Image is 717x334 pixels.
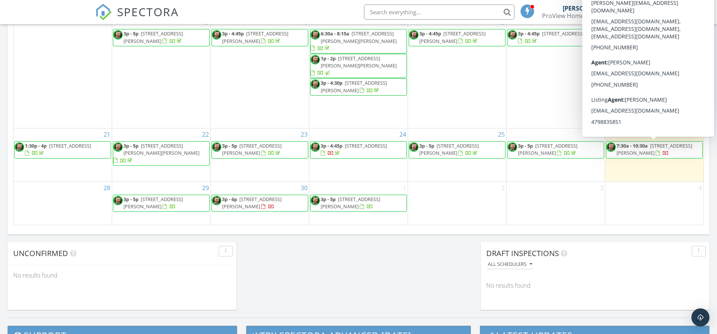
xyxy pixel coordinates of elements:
[321,142,387,156] a: 3p - 4:45p [STREET_ADDRESS]
[113,30,123,40] img: profile_pic_smaller.jpg
[211,128,309,182] td: Go to September 23, 2025
[222,142,237,149] span: 3p - 5p
[409,141,505,158] a: 3p - 5p [STREET_ADDRESS][PERSON_NAME]
[113,142,123,152] img: profile_pic_smaller.jpg
[617,142,648,149] span: 7:30a - 10:30a
[409,30,419,40] img: profile_pic_smaller.jpg
[409,29,505,46] a: 3p - 4:45p [STREET_ADDRESS][PERSON_NAME]
[212,196,221,205] img: profile_pic_smaller.jpg
[507,141,604,158] a: 3p - 5p [STREET_ADDRESS][PERSON_NAME]
[508,30,517,40] img: profile_pic_smaller.jpg
[311,196,320,205] img: profile_pic_smaller.jpg
[212,29,308,46] a: 3p - 4:45p [STREET_ADDRESS][PERSON_NAME]
[605,181,703,224] td: Go to October 4, 2025
[201,182,210,194] a: Go to September 29, 2025
[310,141,407,158] a: 3p - 4:45p [STREET_ADDRESS]
[518,30,540,37] span: 3p - 4:45p
[222,196,237,203] span: 3p - 6p
[112,16,211,128] td: Go to September 15, 2025
[309,128,408,182] td: Go to September 24, 2025
[113,142,199,163] a: 3p - 5p [STREET_ADDRESS][PERSON_NAME][PERSON_NAME]
[408,181,506,224] td: Go to October 2, 2025
[419,30,486,44] span: [STREET_ADDRESS][PERSON_NAME]
[518,142,577,156] span: [STREET_ADDRESS][PERSON_NAME]
[508,142,517,152] img: profile_pic_smaller.jpg
[310,29,407,53] a: 6:30a - 8:15a [STREET_ADDRESS][PERSON_NAME][PERSON_NAME]
[321,55,336,62] span: 1p - 2p
[694,128,703,140] a: Go to September 27, 2025
[321,196,380,210] a: 3p - 5p [STREET_ADDRESS][PERSON_NAME]
[201,128,210,140] a: Go to September 22, 2025
[321,79,343,86] span: 3p - 4:30p
[25,142,47,149] span: 1:30p - 4p
[409,142,419,152] img: profile_pic_smaller.jpg
[606,142,616,152] img: profile_pic_smaller.jpg
[14,181,112,224] td: Go to September 28, 2025
[419,30,441,37] span: 3p - 4:45p
[123,30,183,44] a: 3p - 5p [STREET_ADDRESS][PERSON_NAME]
[14,141,111,158] a: 1:30p - 4p [STREET_ADDRESS]
[309,16,408,128] td: Go to September 17, 2025
[25,142,91,156] a: 1:30p - 4p [STREET_ADDRESS]
[309,181,408,224] td: Go to October 1, 2025
[310,78,407,95] a: 3p - 4:30p [STREET_ADDRESS][PERSON_NAME]
[222,30,288,44] span: [STREET_ADDRESS][PERSON_NAME]
[311,55,320,64] img: profile_pic_smaller.jpg
[606,141,703,158] a: 7:30a - 10:30a [STREET_ADDRESS][PERSON_NAME]
[123,196,183,210] a: 3p - 5p [STREET_ADDRESS][PERSON_NAME]
[123,142,139,149] span: 3p - 5p
[212,195,308,212] a: 3p - 6p [STREET_ADDRESS][PERSON_NAME]
[500,182,506,194] a: Go to October 2, 2025
[222,196,282,210] a: 3p - 6p [STREET_ADDRESS][PERSON_NAME]
[222,30,244,37] span: 3p - 4:45p
[486,259,534,270] button: All schedulers
[408,16,506,128] td: Go to September 18, 2025
[49,142,91,149] span: [STREET_ADDRESS]
[398,128,408,140] a: Go to September 24, 2025
[486,248,559,258] span: Draft Inspections
[95,10,179,26] a: SPECTORA
[123,196,183,210] span: [STREET_ADDRESS][PERSON_NAME]
[321,79,387,93] span: [STREET_ADDRESS][PERSON_NAME]
[345,142,387,149] span: [STREET_ADDRESS]
[691,308,709,326] div: Open Intercom Messenger
[299,128,309,140] a: Go to September 23, 2025
[542,12,617,20] div: ProView Home Inspections, LLC
[321,30,349,37] span: 6:30a - 8:15a
[113,195,210,212] a: 3p - 5p [STREET_ADDRESS][PERSON_NAME]
[507,29,604,46] a: 3p - 4:45p [STREET_ADDRESS]
[112,128,211,182] td: Go to September 22, 2025
[311,30,397,51] a: 6:30a - 8:15a [STREET_ADDRESS][PERSON_NAME][PERSON_NAME]
[102,182,112,194] a: Go to September 28, 2025
[212,142,221,152] img: profile_pic_smaller.jpg
[321,142,343,149] span: 3p - 4:45p
[311,30,320,40] img: profile_pic_smaller.jpg
[299,182,309,194] a: Go to September 30, 2025
[321,79,387,93] a: 3p - 4:30p [STREET_ADDRESS][PERSON_NAME]
[598,182,605,194] a: Go to October 3, 2025
[222,30,288,44] a: 3p - 4:45p [STREET_ADDRESS][PERSON_NAME]
[506,181,605,224] td: Go to October 3, 2025
[518,142,577,156] a: 3p - 5p [STREET_ADDRESS][PERSON_NAME]
[311,142,320,152] img: profile_pic_smaller.jpg
[14,128,112,182] td: Go to September 21, 2025
[401,182,408,194] a: Go to October 1, 2025
[117,4,179,20] span: SPECTORA
[8,265,236,285] div: No results found
[310,195,407,212] a: 3p - 5p [STREET_ADDRESS][PERSON_NAME]
[605,128,703,182] td: Go to September 27, 2025
[563,5,612,12] div: [PERSON_NAME]
[113,141,210,166] a: 3p - 5p [STREET_ADDRESS][PERSON_NAME][PERSON_NAME]
[506,16,605,128] td: Go to September 19, 2025
[113,29,210,46] a: 3p - 5p [STREET_ADDRESS][PERSON_NAME]
[506,128,605,182] td: Go to September 26, 2025
[419,142,479,156] a: 3p - 5p [STREET_ADDRESS][PERSON_NAME]
[212,30,221,40] img: profile_pic_smaller.jpg
[222,196,282,210] span: [STREET_ADDRESS][PERSON_NAME]
[321,55,397,69] span: [STREET_ADDRESS][PERSON_NAME][PERSON_NAME]
[13,248,68,258] span: Unconfirmed
[419,142,479,156] span: [STREET_ADDRESS][PERSON_NAME]
[595,128,605,140] a: Go to September 26, 2025
[518,142,533,149] span: 3p - 5p
[123,30,183,44] span: [STREET_ADDRESS][PERSON_NAME]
